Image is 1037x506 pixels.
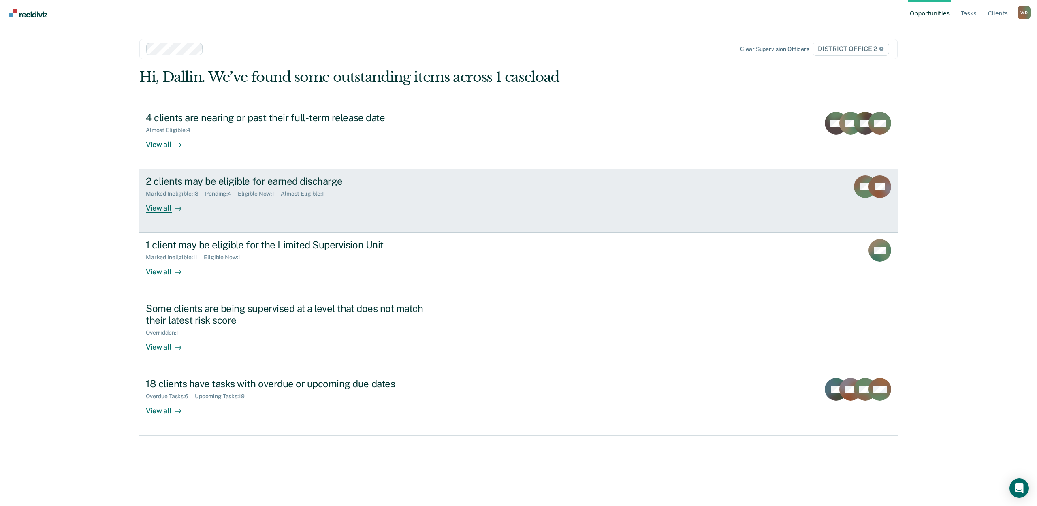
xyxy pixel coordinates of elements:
[139,371,898,435] a: 18 clients have tasks with overdue or upcoming due datesOverdue Tasks:6Upcoming Tasks:19View all
[1018,6,1031,19] div: W D
[146,378,430,390] div: 18 clients have tasks with overdue or upcoming due dates
[146,400,191,416] div: View all
[813,43,889,56] span: DISTRICT OFFICE 2
[146,254,204,261] div: Marked Ineligible : 11
[205,190,238,197] div: Pending : 4
[9,9,47,17] img: Recidiviz
[146,329,185,336] div: Overridden : 1
[204,254,247,261] div: Eligible Now : 1
[146,190,205,197] div: Marked Ineligible : 13
[139,69,746,85] div: Hi, Dallin. We’ve found some outstanding items across 1 caseload
[146,239,430,251] div: 1 client may be eligible for the Limited Supervision Unit
[139,169,898,233] a: 2 clients may be eligible for earned dischargeMarked Ineligible:13Pending:4Eligible Now:1Almost E...
[195,393,251,400] div: Upcoming Tasks : 19
[146,197,191,213] div: View all
[146,133,191,149] div: View all
[146,127,197,134] div: Almost Eligible : 4
[139,296,898,371] a: Some clients are being supervised at a level that does not match their latest risk scoreOverridde...
[139,233,898,296] a: 1 client may be eligible for the Limited Supervision UnitMarked Ineligible:11Eligible Now:1View all
[139,105,898,169] a: 4 clients are nearing or past their full-term release dateAlmost Eligible:4View all
[281,190,331,197] div: Almost Eligible : 1
[1009,478,1029,498] div: Open Intercom Messenger
[1018,6,1031,19] button: Profile dropdown button
[146,303,430,326] div: Some clients are being supervised at a level that does not match their latest risk score
[146,112,430,124] div: 4 clients are nearing or past their full-term release date
[740,46,809,53] div: Clear supervision officers
[238,190,281,197] div: Eligible Now : 1
[146,175,430,187] div: 2 clients may be eligible for earned discharge
[146,393,195,400] div: Overdue Tasks : 6
[146,261,191,277] div: View all
[146,336,191,352] div: View all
